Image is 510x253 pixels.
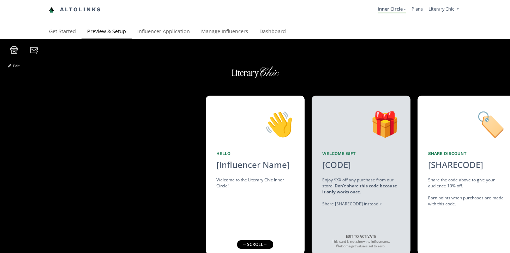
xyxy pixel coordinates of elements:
[318,159,355,171] div: [CODE]
[254,25,292,39] a: Dashboard
[428,177,506,207] div: Share the code above to give your audience 10% off. Earn points when purchases are made with this...
[412,6,423,12] a: Plans
[216,151,294,157] div: Hello
[196,25,254,39] a: Manage Influencers
[216,177,294,189] div: Welcome to the Literary Chic Inner Circle!
[49,4,102,16] a: Altolinks
[43,25,82,39] a: Get Started
[237,240,273,249] div: ← scroll →
[428,6,454,12] span: Literary Chic
[322,106,400,142] div: 🎁
[6,63,22,68] button: Edit
[428,6,458,14] a: Literary Chic
[49,7,54,13] img: favicon-32x32.png
[216,159,294,171] div: [Influencer Name]
[428,159,483,171] div: [SHARECODE]
[82,25,132,39] a: Preview & Setup
[132,25,196,39] a: Influencer Application
[216,106,294,142] div: 👋
[346,234,376,239] strong: EDIT TO ACTIVATE
[428,151,506,157] div: Share Discount
[229,60,282,86] img: BtEZ2yWRJa3M
[322,183,397,195] strong: Don't share this code because it only works once.
[322,177,400,207] div: Enjoy $XX off any purchase from our store! Share [SHARECODE] instead ☞
[428,106,506,142] div: 🏷️
[322,151,400,157] div: Welcome Gift
[326,234,396,249] div: This card is not shown to influencers. Welcome gift value is set to zero.
[378,6,406,13] a: Inner Circle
